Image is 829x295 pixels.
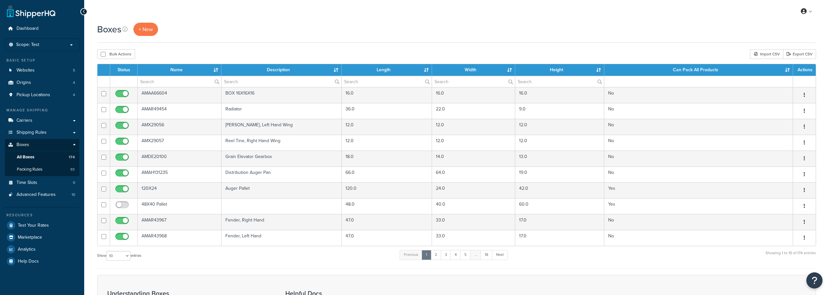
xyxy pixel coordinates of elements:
[5,177,79,189] a: Time Slots 0
[806,272,823,289] button: Open Resource Center
[5,151,79,163] a: All Boxes 174
[16,42,39,48] span: Scope: Test
[342,230,432,246] td: 47.0
[5,164,79,176] a: Packing Rules 93
[342,76,432,87] input: Search
[515,198,604,214] td: 60.0
[17,118,32,123] span: Carriers
[17,80,31,85] span: Origins
[766,249,816,263] div: Showing 1 to 10 of 174 entries
[5,77,79,89] a: Origins 4
[138,103,221,119] td: AMAR49454
[17,68,35,73] span: Websites
[221,76,341,87] input: Search
[138,87,221,103] td: AMAA66604
[221,135,341,151] td: Reel Tine, Right Hand Wing
[5,212,79,218] div: Resources
[604,135,793,151] td: No
[342,214,432,230] td: 47.0
[17,142,29,148] span: Boxes
[138,119,221,135] td: AMX29056
[97,23,121,36] h1: Boxes
[432,166,515,182] td: 64.0
[515,135,604,151] td: 12.0
[515,151,604,166] td: 13.0
[17,167,42,172] span: Packing Rules
[5,115,79,127] li: Carriers
[5,64,79,76] a: Websites 5
[18,223,49,228] span: Test Your Rates
[432,182,515,198] td: 24.0
[5,220,79,231] a: Test Your Rates
[750,49,783,59] div: Import CSV
[5,139,79,151] a: Boxes
[604,230,793,246] td: No
[5,255,79,267] li: Help Docs
[221,230,341,246] td: Fender, Left Hand
[432,119,515,135] td: 12.0
[72,192,75,198] span: 10
[515,182,604,198] td: 42.0
[5,244,79,255] a: Analytics
[7,5,55,18] a: ShipperHQ Home
[604,103,793,119] td: No
[342,166,432,182] td: 66.0
[18,235,42,240] span: Marketplace
[221,151,341,166] td: Grain Elevator Gearbox
[342,135,432,151] td: 12.0
[17,192,56,198] span: Advanced Features
[604,214,793,230] td: No
[515,214,604,230] td: 17.0
[221,119,341,135] td: [PERSON_NAME], Left Hand Wing
[515,230,604,246] td: 17.0
[604,119,793,135] td: No
[432,135,515,151] td: 12.0
[460,250,471,260] a: 5
[432,198,515,214] td: 40.0
[432,76,515,87] input: Search
[5,232,79,243] a: Marketplace
[17,154,34,160] span: All Boxes
[70,167,75,172] span: 93
[515,166,604,182] td: 19.0
[73,92,75,98] span: 4
[5,58,79,63] div: Basic Setup
[793,64,816,76] th: Actions
[432,230,515,246] td: 33.0
[342,151,432,166] td: 18.0
[5,89,79,101] a: Pickup Locations 4
[138,166,221,182] td: AMAH131235
[604,64,793,76] th: Can Pack All Products : activate to sort column ascending
[97,251,141,261] label: Show entries
[5,189,79,201] li: Advanced Features
[221,64,341,76] th: Description : activate to sort column ascending
[138,64,221,76] th: Name : activate to sort column ascending
[470,250,481,260] a: …
[5,127,79,139] a: Shipping Rules
[604,151,793,166] td: No
[432,87,515,103] td: 16.0
[138,198,221,214] td: 48X40 Pallet
[5,77,79,89] li: Origins
[5,177,79,189] li: Time Slots
[221,87,341,103] td: BOX 16X16X16
[432,64,515,76] th: Width : activate to sort column ascending
[441,250,451,260] a: 3
[106,251,131,261] select: Showentries
[5,23,79,35] a: Dashboard
[139,26,153,33] span: + New
[110,64,138,76] th: Status
[5,189,79,201] a: Advanced Features 10
[5,64,79,76] li: Websites
[221,103,341,119] td: Radiator
[604,166,793,182] td: No
[73,180,75,186] span: 0
[138,151,221,166] td: AMDE20100
[450,250,461,260] a: 4
[5,164,79,176] li: Packing Rules
[400,250,422,260] a: Previous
